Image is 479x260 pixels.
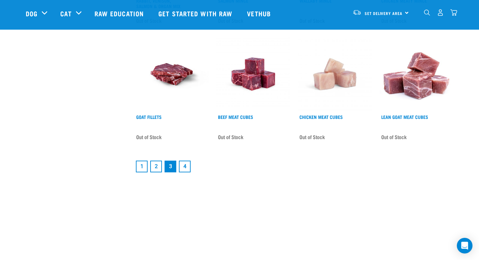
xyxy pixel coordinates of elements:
[381,132,407,142] span: Out of Stock
[437,9,444,16] img: user.png
[135,37,209,111] img: Raw Essentials Goat Fillets
[240,0,279,26] a: Vethub
[136,132,162,142] span: Out of Stock
[298,37,372,111] img: Chicken meat
[152,0,240,26] a: Get started with Raw
[60,8,71,18] a: Cat
[299,116,343,118] a: Chicken Meat Cubes
[299,132,325,142] span: Out of Stock
[135,159,453,174] nav: pagination
[381,116,428,118] a: Lean Goat Meat Cubes
[380,37,454,111] img: 1184 Wild Goat Meat Cubes Boneless 01
[216,37,290,111] img: Beef Meat Cubes 1669
[88,0,152,26] a: Raw Education
[365,12,402,14] span: Set Delivery Area
[179,161,191,172] a: Goto page 4
[218,132,243,142] span: Out of Stock
[218,116,253,118] a: Beef Meat Cubes
[165,161,176,172] a: Page 3
[136,116,162,118] a: Goat Fillets
[26,8,37,18] a: Dog
[424,9,430,16] img: home-icon-1@2x.png
[150,161,162,172] a: Goto page 2
[450,9,457,16] img: home-icon@2x.png
[353,9,361,15] img: van-moving.png
[136,161,148,172] a: Goto page 1
[457,238,472,253] div: Open Intercom Messenger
